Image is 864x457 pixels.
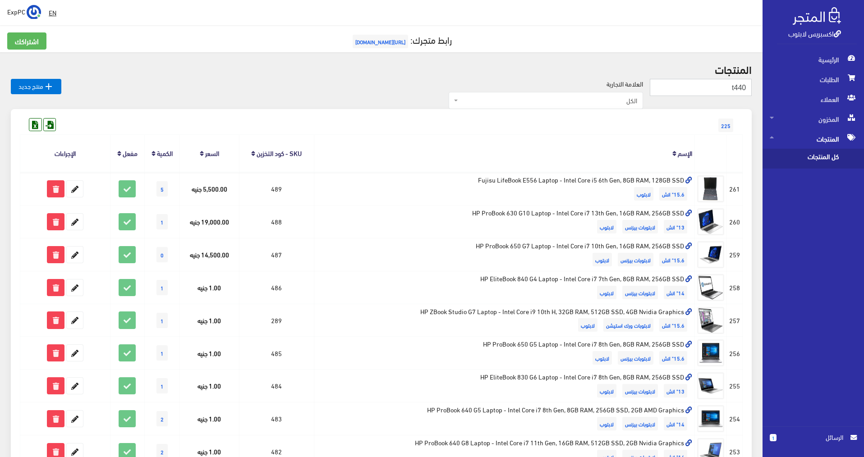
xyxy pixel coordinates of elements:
[622,417,658,430] span: لابتوبات بيزنس
[239,370,314,402] td: 484
[603,318,653,332] span: لابتوبات ورك استيشن
[793,7,841,25] img: .
[597,417,616,430] span: لابتوب
[622,220,658,233] span: لابتوبات بيزنس
[314,172,694,205] td: Fujisu LifeBook E556 Laptop - Intel Core i5 6th Gen, 8GB RAM, 128GB SSD
[257,146,302,159] a: SKU - كود التخزين
[7,5,41,19] a: ... ExpPC
[179,304,239,337] td: 1.00 جنيه
[20,135,110,172] th: الإجراءات
[597,220,616,233] span: لابتوب
[179,271,239,304] td: 1.00 جنيه
[314,370,694,402] td: HP EliteBook 830 G6 Laptop - Intel Core i7 8th Gen, 8GB RAM, 256GB SSD
[179,370,239,402] td: 1.00 جنيه
[664,286,687,299] span: 14" انش
[618,253,653,266] span: لابتوبات بيزنس
[314,402,694,435] td: HP ProBook 640 G5 Laptop - Intel Core i7 8th Gen, 8GB RAM, 256GB SSD, 2GB AMD Graphics
[622,286,658,299] span: لابتوبات بيزنس
[784,432,843,442] span: الرسائل
[607,79,643,89] label: العلامة التجارية
[11,63,752,75] h2: المنتجات
[697,372,724,399] img: hp-elitebook-830-g6-laptop-intel-core-i7-8th-gen-8gb-ram-256gb-ssd.jpg
[593,253,612,266] span: لابتوب
[727,206,743,238] td: 260
[697,274,724,301] img: hp-elitebook-840-g4-laptop-intel-core-i7-7th-gen-8gb-ram-256gb-ssd.jpg
[697,405,724,432] img: hp-probook-640-g5-laptop-intel-core-i7-8th-gen-8gb-ram-256gb-ssd-2gb-amd-graphics.jpg
[727,271,743,304] td: 258
[350,31,452,48] a: رابط متجرك:[URL][DOMAIN_NAME]
[770,109,857,129] span: المخزون
[659,187,687,201] span: 15.6" انش
[770,149,838,169] span: كل المنتجات
[718,119,733,132] span: 225
[314,271,694,304] td: HP EliteBook 840 G4 Laptop - Intel Core i7 7th Gen, 8GB RAM, 256GB SSD
[770,129,857,149] span: المنتجات
[239,304,314,337] td: 289
[449,92,643,109] span: الكل
[763,129,864,149] a: المنتجات
[650,79,752,96] input: بحث...
[179,206,239,238] td: 19,000.00 جنيه
[7,32,46,50] a: اشتراكك
[664,417,687,430] span: 14" انش
[11,79,61,94] a: منتج جديد
[664,384,687,398] span: 13" انش
[239,271,314,304] td: 486
[763,69,864,89] a: الطلبات
[353,35,408,48] span: [URL][DOMAIN_NAME]
[27,5,41,19] img: ...
[659,318,687,332] span: 15.6" انش
[156,181,168,197] span: 5
[593,351,612,365] span: لابتوب
[697,307,724,334] img: hp-zbook-studio-g7-laptop-intel-core-i9-10th-h-32gb-ram-512gb-ssd-4gb-nvidia-graphics.jpg
[697,241,724,268] img: hp-probook-650-g7-laptop-intel-core-i7-10th-gen-16gb-ram-256gb-ssd.jpg
[239,172,314,205] td: 489
[727,337,743,370] td: 256
[239,402,314,435] td: 483
[156,378,168,393] span: 1
[770,432,857,452] a: 1 الرسائل
[770,89,857,109] span: العملاء
[763,109,864,129] a: المخزون
[179,238,239,271] td: 14,500.00 جنيه
[770,434,777,441] span: 1
[727,172,743,205] td: 261
[618,351,653,365] span: لابتوبات بيزنس
[205,146,219,159] a: السعر
[157,146,173,159] a: الكمية
[727,402,743,435] td: 254
[664,220,687,233] span: 13" انش
[770,50,857,69] span: الرئيسية
[314,304,694,337] td: HP ZBook Studio G7 Laptop - Intel Core i9 10th H, 32GB RAM, 512GB SSD, 4GB Nvidia Graphics
[314,206,694,238] td: HP ProBook 630 G10 Laptop - Intel Core i7 13th Gen, 16GB RAM, 256GB SSD
[659,351,687,365] span: 15.6" انش
[239,337,314,370] td: 485
[727,304,743,337] td: 257
[156,214,168,229] span: 1
[697,208,724,235] img: hp-probook-630-g10-laptop-intel-core-i7-13th-gen-16gb-ram-256gb-ssd.jpg
[763,89,864,109] a: العملاء
[45,5,60,21] a: EN
[156,247,168,262] span: 0
[123,146,138,159] a: مفعل
[697,339,724,366] img: hp-probook-650-g5-laptop-intel-core-i7-8th-gen-8gb-ram-256gb-ssd.jpg
[179,337,239,370] td: 1.00 جنيه
[43,81,54,92] i: 
[156,280,168,295] span: 1
[49,7,56,18] u: EN
[727,238,743,271] td: 259
[156,411,168,426] span: 2
[156,313,168,328] span: 1
[622,384,658,398] span: لابتوبات بيزنس
[659,253,687,266] span: 15.6" انش
[179,402,239,435] td: 1.00 جنيه
[763,50,864,69] a: الرئيسية
[314,238,694,271] td: HP ProBook 650 G7 Laptop - Intel Core i7 10th Gen, 16GB RAM, 256GB SSD
[597,384,616,398] span: لابتوب
[179,172,239,205] td: 5,500.00 جنيه
[634,187,653,201] span: لابتوب
[7,6,25,17] span: ExpPC
[239,238,314,271] td: 487
[697,175,724,202] img: fujisu-lifebook-e556-laptop-intel-core-i5-6th-gen-8gb-ram-128gb-ssd.jpg
[156,345,168,361] span: 1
